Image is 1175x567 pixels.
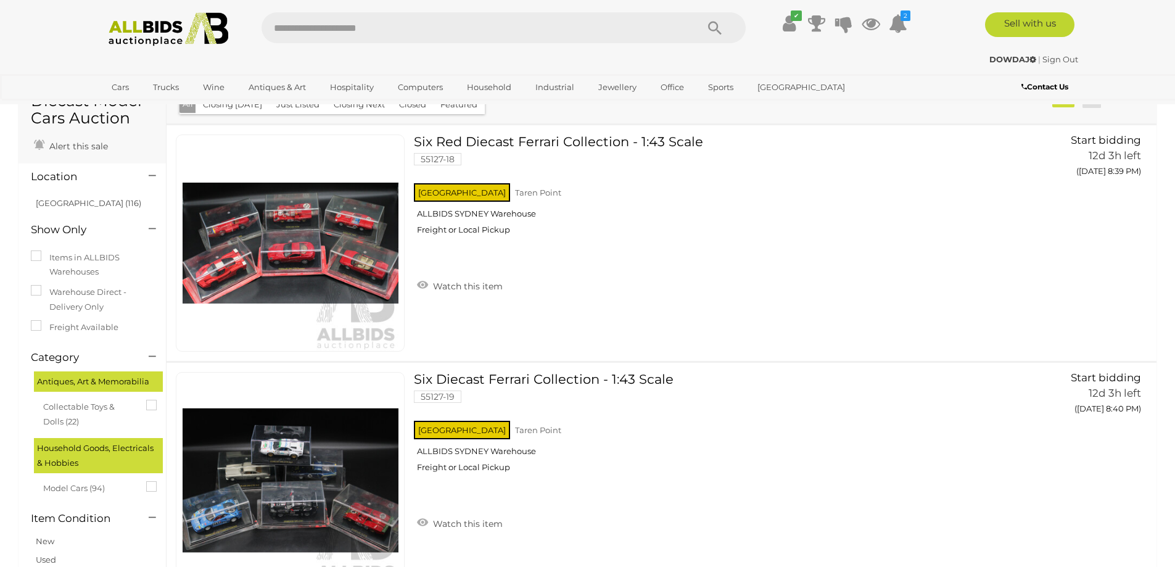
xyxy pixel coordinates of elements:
span: Watch this item [430,518,503,529]
a: Contact Us [1021,80,1071,94]
a: Six Red Diecast Ferrari Collection - 1:43 Scale 55127-18 [GEOGRAPHIC_DATA] Taren Point ALLBIDS SY... [423,135,982,244]
a: Watch this item [414,276,506,294]
i: ✔ [791,10,802,21]
a: Start bidding 12d 3h left ([DATE] 8:40 PM) [1001,372,1144,420]
a: Start bidding 12d 3h left ([DATE] 8:39 PM) [1001,135,1144,183]
a: DOWDAJ [989,54,1038,64]
button: Just Listed [269,95,327,114]
div: Antiques, Art & Memorabilia [34,371,163,392]
a: 2 [889,12,907,35]
a: Alert this sale [31,136,111,154]
button: Search [684,12,746,43]
b: Contact Us [1021,82,1068,91]
strong: DOWDAJ [989,54,1036,64]
label: Warehouse Direct - Delivery Only [31,285,154,314]
a: Industrial [527,77,582,97]
i: 2 [901,10,910,21]
a: Household [459,77,519,97]
a: [GEOGRAPHIC_DATA] (116) [36,198,141,208]
a: Sports [700,77,741,97]
a: Six Diecast Ferrari Collection - 1:43 Scale 55127-19 [GEOGRAPHIC_DATA] Taren Point ALLBIDS SYDNEY... [423,372,982,482]
a: Antiques & Art [241,77,314,97]
a: Computers [390,77,451,97]
h1: Diecast Model Cars Auction [31,93,154,126]
span: Alert this sale [46,141,108,152]
h4: Show Only [31,224,130,236]
span: Watch this item [430,281,503,292]
a: [GEOGRAPHIC_DATA] [749,77,853,97]
span: | [1038,54,1041,64]
a: Sell with us [985,12,1074,37]
a: Watch this item [414,513,506,532]
div: Household Goods, Electricals & Hobbies [34,438,163,473]
img: Allbids.com.au [102,12,236,46]
h4: Category [31,352,130,363]
img: 55127-18a.JPG [183,135,398,351]
label: Items in ALLBIDS Warehouses [31,250,154,279]
span: Start bidding [1071,134,1141,146]
span: Start bidding [1071,371,1141,384]
a: Office [653,77,692,97]
h4: Location [31,171,130,183]
a: Jewellery [590,77,645,97]
a: Cars [104,77,137,97]
a: Used [36,555,56,565]
button: Featured [433,95,485,114]
span: Collectable Toys & Dolls (22) [43,397,136,429]
a: Hospitality [322,77,382,97]
span: Model Cars (94) [43,478,136,495]
a: Sign Out [1042,54,1078,64]
a: Trucks [145,77,187,97]
button: Closed [392,95,434,114]
a: New [36,536,54,546]
button: Closing Next [326,95,392,114]
a: Wine [195,77,233,97]
button: Closing [DATE] [196,95,270,114]
h4: Item Condition [31,513,130,524]
a: ✔ [780,12,799,35]
label: Freight Available [31,320,118,334]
